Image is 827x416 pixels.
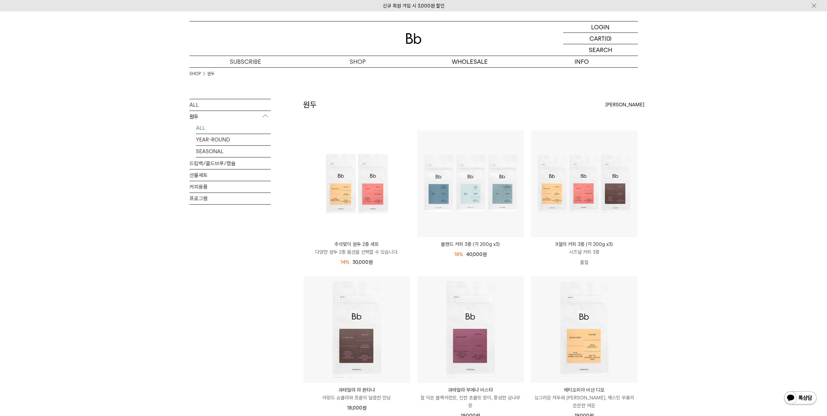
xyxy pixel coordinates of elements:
[783,391,817,406] img: 카카오톡 채널 1:1 채팅 버튼
[189,158,271,169] a: 드립백/콜드브루/캡슐
[196,134,271,145] a: YEAR-ROUND
[526,56,638,67] p: INFO
[605,101,644,109] span: [PERSON_NAME]
[531,130,638,237] img: 9월의 커피 3종 (각 200g x3)
[531,240,638,248] p: 9월의 커피 3종 (각 200g x3)
[304,248,410,256] p: 다양한 원두 2종 옵션을 선택할 수 있습니다.
[531,248,638,256] p: 시즈널 커피 3종
[414,56,526,67] p: WHOLESALE
[304,386,410,394] p: 과테말라 라 몬타냐
[304,240,410,248] p: 추석맞이 원두 2종 세트
[417,386,524,409] a: 과테말라 부에나 비스타 잘 익은 블랙커런트, 진한 초콜릿 향미, 풍성한 삼나무 향
[605,33,612,44] p: (0)
[304,276,410,383] img: 과테말라 라 몬타냐
[362,405,367,411] span: 원
[417,386,524,394] p: 과테말라 부에나 비스타
[483,251,487,257] span: 원
[531,386,638,394] p: 에티오피아 비샨 디모
[368,259,373,265] span: 원
[189,71,201,77] a: SHOP
[563,21,638,33] a: LOGIN
[563,33,638,44] a: CART (0)
[341,258,349,266] div: 14%
[189,193,271,204] a: 프로그램
[417,240,524,248] a: 블렌드 커피 3종 (각 200g x3)
[189,181,271,193] a: 커피용품
[417,130,524,237] img: 블렌드 커피 3종 (각 200g x3)
[531,386,638,409] a: 에티오피아 비샨 디모 싱그러운 자두와 [PERSON_NAME], 재스민 우롱의 은은한 여운
[531,276,638,383] img: 에티오피아 비샨 디모
[531,256,638,269] p: 품절
[207,71,214,77] a: 원두
[454,250,463,258] div: 18%
[196,122,271,134] a: ALL
[303,99,317,110] h2: 원두
[304,386,410,402] a: 과테말라 라 몬타냐 아망드 쇼콜라와 프룬의 달콤한 만남
[383,3,445,9] a: 신규 회원 가입 시 3,000원 할인
[304,130,410,237] img: 추석맞이 원두 2종 세트
[417,394,524,409] p: 잘 익은 블랙커런트, 진한 초콜릿 향미, 풍성한 삼나무 향
[466,251,487,257] span: 40,000
[189,56,302,67] a: SUBSCRIBE
[417,276,524,383] img: 과테말라 부에나 비스타
[353,259,373,265] span: 30,000
[589,33,605,44] p: CART
[304,240,410,256] a: 추석맞이 원두 2종 세트 다양한 원두 2종 옵션을 선택할 수 있습니다.
[304,394,410,402] p: 아망드 쇼콜라와 프룬의 달콤한 만남
[589,44,612,56] p: SEARCH
[189,169,271,181] a: 선물세트
[196,146,271,157] a: SEASONAL
[347,405,367,411] span: 18,000
[189,99,271,111] a: ALL
[406,33,421,44] img: 로고
[531,240,638,256] a: 9월의 커피 3종 (각 200g x3) 시즈널 커피 3종
[189,111,271,123] p: 원두
[302,56,414,67] a: SHOP
[531,394,638,409] p: 싱그러운 자두와 [PERSON_NAME], 재스민 우롱의 은은한 여운
[591,21,610,33] p: LOGIN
